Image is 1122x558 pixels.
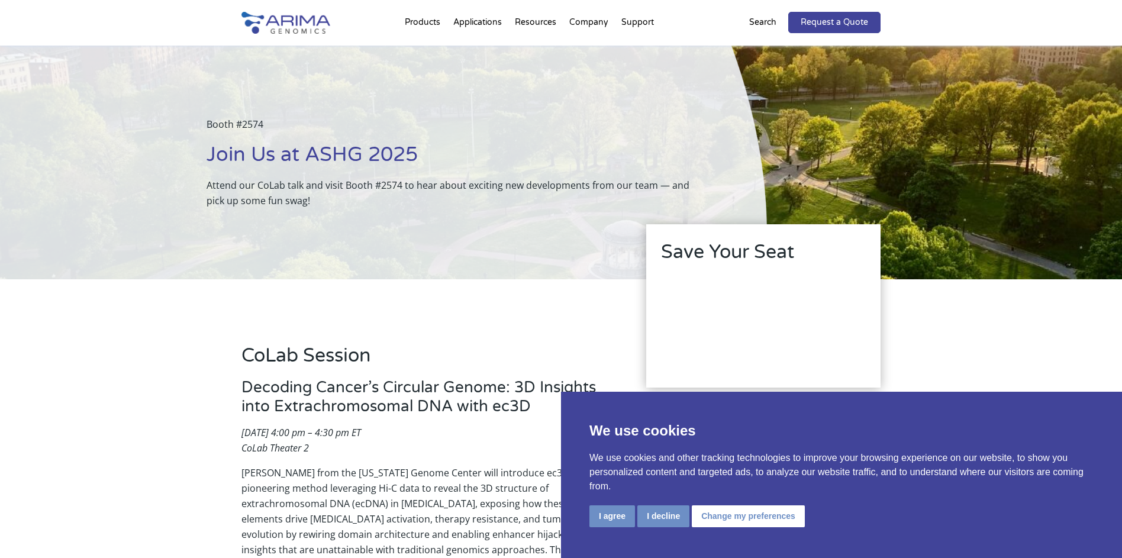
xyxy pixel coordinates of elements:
[241,12,330,34] img: Arima-Genomics-logo
[692,505,805,527] button: Change my preferences
[241,426,361,439] em: [DATE] 4:00 pm – 4:30 pm ET
[637,505,689,527] button: I decline
[241,378,611,425] h3: Decoding Cancer’s Circular Genome: 3D Insights into Extrachromosomal DNA with ec3D
[207,178,708,208] p: Attend our CoLab talk and visit Booth #2574 to hear about exciting new developments from our team...
[661,284,866,373] iframe: Form 1
[589,451,1094,494] p: We use cookies and other tracking technologies to improve your browsing experience on our website...
[241,441,309,454] em: CoLab Theater 2
[589,420,1094,441] p: We use cookies
[207,141,708,178] h1: Join Us at ASHG 2025
[749,15,776,30] p: Search
[207,117,708,141] p: Booth #2574
[661,239,866,275] h2: Save Your Seat
[241,343,611,378] h2: CoLab Session
[788,12,881,33] a: Request a Quote
[589,505,635,527] button: I agree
